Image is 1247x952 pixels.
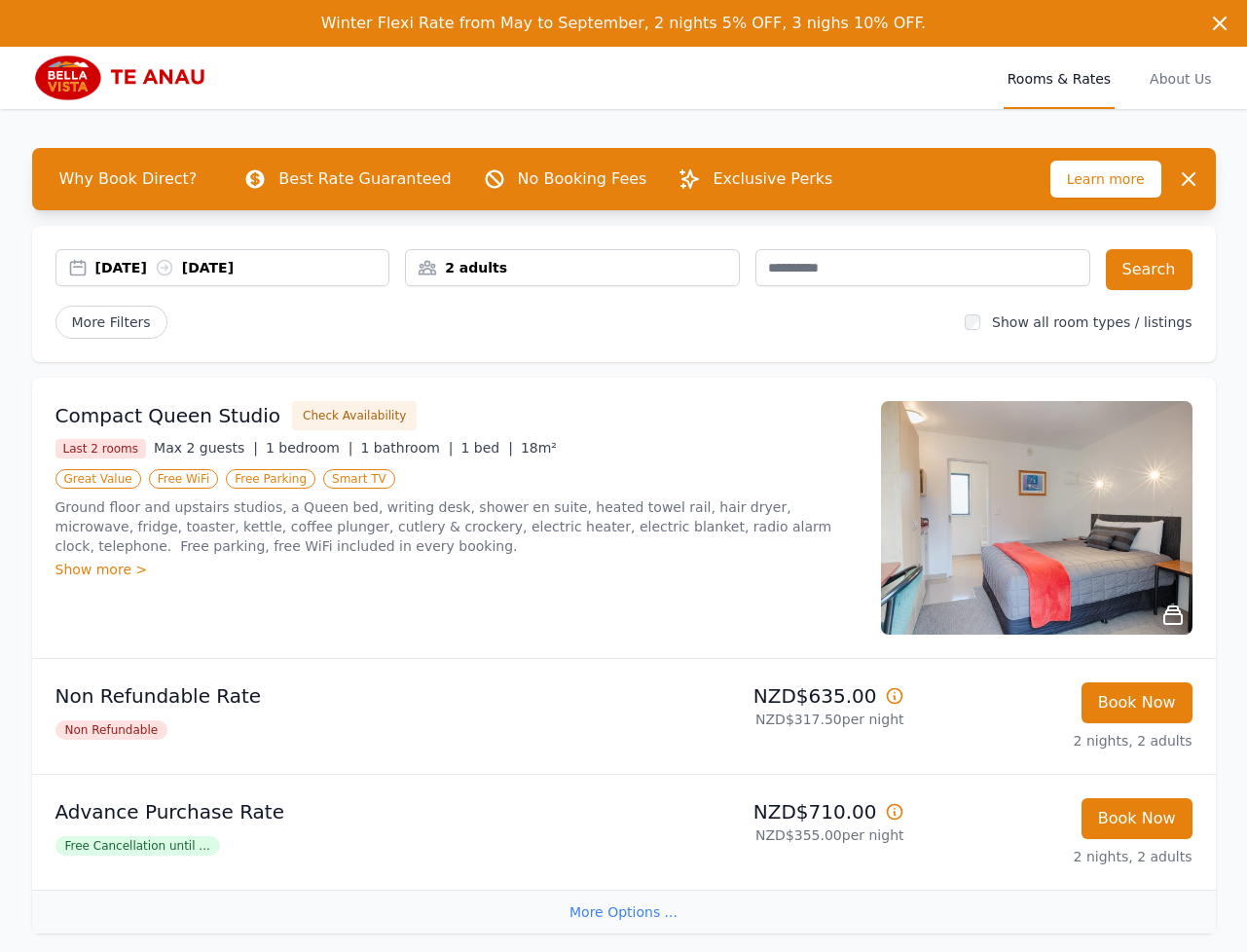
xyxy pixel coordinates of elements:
[55,560,858,579] div: Show more >
[1050,161,1161,198] span: Learn more
[1082,798,1192,839] button: Book Now
[518,167,647,191] p: No Booking Fees
[632,710,904,729] p: NZD$317.50 per night
[55,720,168,740] span: Non Refundable
[920,847,1192,866] p: 2 nights, 2 adults
[461,440,513,456] span: 1 bed |
[55,497,858,556] p: Ground floor and upstairs studios, a Queen bed, writing desk, shower en suite, heated towel rail,...
[920,731,1192,751] p: 2 nights, 2 adults
[55,469,141,489] span: Great Value
[632,798,904,825] p: NZD$710.00
[149,469,219,489] span: Free WiFi
[55,402,281,429] h3: Compact Queen Studio
[32,890,1216,934] div: More Options ...
[1082,682,1192,723] button: Book Now
[992,314,1192,330] label: Show all room types / listings
[1004,47,1115,109] a: Rooms & Rates
[323,469,395,489] span: Smart TV
[521,440,557,456] span: 18m²
[292,401,417,430] button: Check Availability
[95,258,389,277] div: [DATE] [DATE]
[226,469,315,489] span: Free Parking
[713,167,832,191] p: Exclusive Perks
[55,439,147,458] span: Last 2 rooms
[632,682,904,710] p: NZD$635.00
[1146,47,1215,109] a: About Us
[44,160,213,199] span: Why Book Direct?
[321,14,926,32] span: Winter Flexi Rate from May to September, 2 nights 5% OFF, 3 nighs 10% OFF.
[360,440,453,456] span: 1 bathroom |
[55,798,616,825] p: Advance Purchase Rate
[278,167,451,191] p: Best Rate Guaranteed
[632,825,904,845] p: NZD$355.00 per night
[55,836,220,856] span: Free Cancellation until ...
[406,258,739,277] div: 2 adults
[55,682,616,710] p: Non Refundable Rate
[266,440,353,456] span: 1 bedroom |
[1106,249,1192,290] button: Search
[55,306,167,339] span: More Filters
[154,440,258,456] span: Max 2 guests |
[32,55,219,101] img: Bella Vista Te Anau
